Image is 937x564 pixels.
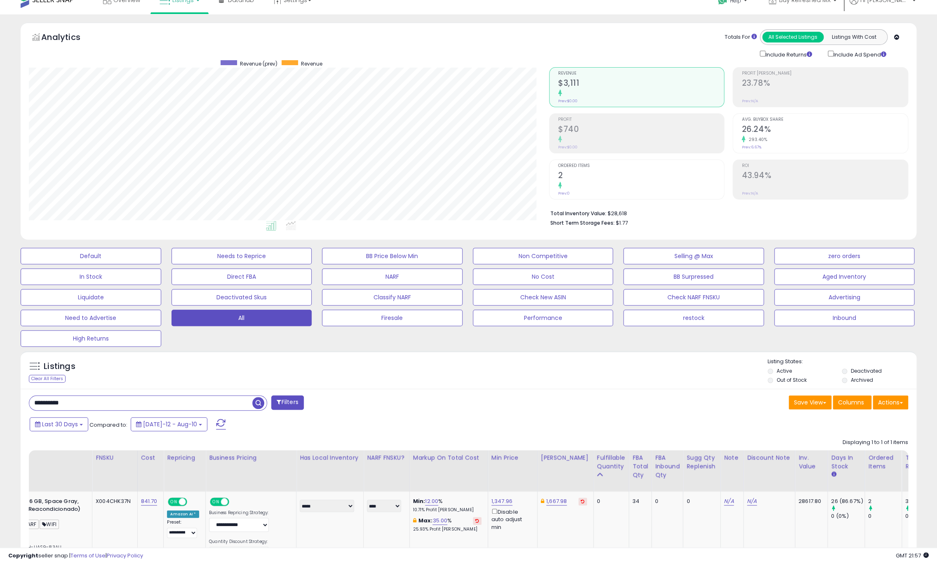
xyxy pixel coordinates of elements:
span: Revenue [301,60,322,67]
small: 293.40% [745,136,767,143]
label: Archived [851,376,873,383]
span: Profit [PERSON_NAME] [742,71,908,76]
th: CSV column name: cust_attr_4_NARF FNSKU? [364,450,409,491]
span: 2025-09-10 21:57 GMT [896,552,929,559]
button: Classify NARF [322,289,463,305]
div: 0 [686,498,714,505]
span: Columns [838,398,864,407]
div: Total Rev. [905,454,935,471]
div: 0 [868,512,902,520]
div: Preset: [167,519,199,538]
div: Include Returns [754,49,822,59]
div: % [413,498,481,513]
div: Inv. value [798,454,824,471]
div: % [413,517,481,532]
span: | SKU: JH-UAS9-83AU [8,544,61,550]
button: No Cost [473,268,613,285]
span: Ordered Items [558,164,724,168]
small: Prev: 6.67% [742,145,761,150]
div: [PERSON_NAME] [541,454,590,462]
label: Deactivated [851,367,882,374]
p: 25.93% Profit [PERSON_NAME] [413,526,481,532]
label: Out of Stock [777,376,807,383]
small: Days In Stock. [831,471,836,478]
div: FNSKU [96,454,134,462]
button: BB Surpressed [623,268,764,285]
button: All Selected Listings [762,32,824,42]
div: Fulfillable Quantity [597,454,625,471]
div: Discount Note [747,454,791,462]
div: Totals For [725,33,757,41]
button: BB Price Below Min [322,248,463,264]
button: Check New ASIN [473,289,613,305]
span: Avg. Buybox Share [742,117,908,122]
th: Please note that this number is a calculation based on your required days of coverage and your ve... [683,450,721,491]
span: OFF [186,498,199,505]
div: Markup on Total Cost [413,454,484,462]
b: Max: [418,517,433,524]
div: Displaying 1 to 1 of 1 items [843,439,908,446]
div: Cost [141,454,160,462]
h2: 23.78% [742,78,908,89]
li: $28,618 [550,208,902,218]
small: Prev: N/A [742,191,758,196]
strong: Copyright [8,552,38,559]
button: Deactivated Skus [171,289,312,305]
div: FBA Total Qty [632,454,648,479]
h2: $740 [558,125,724,136]
button: Actions [873,395,908,409]
button: [DATE]-12 - Aug-10 [131,417,207,431]
h5: Analytics [41,31,96,45]
div: Business Pricing [209,454,293,462]
div: Disable auto adjust min [491,507,531,531]
button: Aged Inventory [774,268,915,285]
div: 0 [655,498,677,505]
div: X004CHK37N [96,498,131,505]
span: Revenue (prev) [240,60,277,67]
div: Include Ad Spend [822,49,899,59]
button: Check NARF FNSKU [623,289,764,305]
h2: 2 [558,171,724,182]
div: 28617.80 [798,498,821,505]
button: zero orders [774,248,915,264]
span: ROI [742,164,908,168]
div: 34 [632,498,645,505]
label: Quantity Discount Strategy: [209,539,269,545]
button: Filters [271,395,303,410]
button: restock [623,310,764,326]
div: Clear All Filters [29,375,66,383]
p: 10.71% Profit [PERSON_NAME] [413,507,481,513]
a: Terms of Use [70,552,106,559]
div: Min Price [491,454,534,462]
h2: 43.94% [742,171,908,182]
button: Last 30 Days [30,417,88,431]
small: Prev: 0 [558,191,570,196]
button: Needs to Reprice [171,248,312,264]
span: WIFI [40,519,59,529]
span: Last 30 Days [42,420,78,428]
p: Listing States: [768,358,916,366]
button: High Returns [21,330,161,347]
h5: Listings [44,361,75,372]
div: FBA inbound Qty [655,454,680,479]
button: Performance [473,310,613,326]
span: ON [211,498,221,505]
button: Direct FBA [171,268,312,285]
th: CSV column name: cust_attr_5_Discount Note [743,450,795,491]
div: Note [724,454,740,462]
div: 26 (86.67%) [831,498,864,505]
th: CSV column name: cust_attr_2_Has Local Inventory [296,450,364,491]
a: 1,667.98 [546,497,567,505]
b: Short Term Storage Fees: [550,219,615,226]
div: 2 [868,498,902,505]
span: $1.77 [616,219,628,227]
div: NARF FNSKU? [367,454,406,462]
small: Prev: N/A [742,99,758,103]
div: 0 (0%) [831,512,864,520]
button: Listings With Cost [823,32,885,42]
button: Firesale [322,310,463,326]
div: Has Local Inventory [300,454,360,462]
button: Save View [789,395,831,409]
span: OFF [228,498,241,505]
button: Liquidate [21,289,161,305]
